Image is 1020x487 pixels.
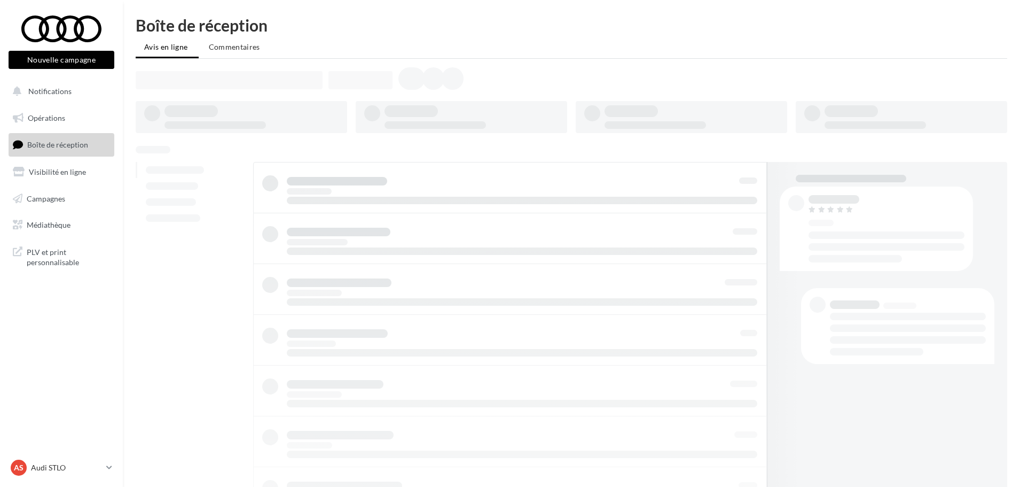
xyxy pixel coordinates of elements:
[6,80,112,103] button: Notifications
[27,220,70,229] span: Médiathèque
[9,51,114,69] button: Nouvelle campagne
[136,17,1007,33] div: Boîte de réception
[9,458,114,478] a: AS Audi STLO
[28,87,72,96] span: Notifications
[6,161,116,183] a: Visibilité en ligne
[6,107,116,129] a: Opérations
[28,113,65,122] span: Opérations
[27,245,110,268] span: PLV et print personnalisable
[209,42,260,51] span: Commentaires
[29,167,86,176] span: Visibilité en ligne
[6,214,116,236] a: Médiathèque
[27,194,65,203] span: Campagnes
[31,462,102,473] p: Audi STLO
[6,188,116,210] a: Campagnes
[27,140,88,149] span: Boîte de réception
[14,462,23,473] span: AS
[6,241,116,272] a: PLV et print personnalisable
[6,133,116,156] a: Boîte de réception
